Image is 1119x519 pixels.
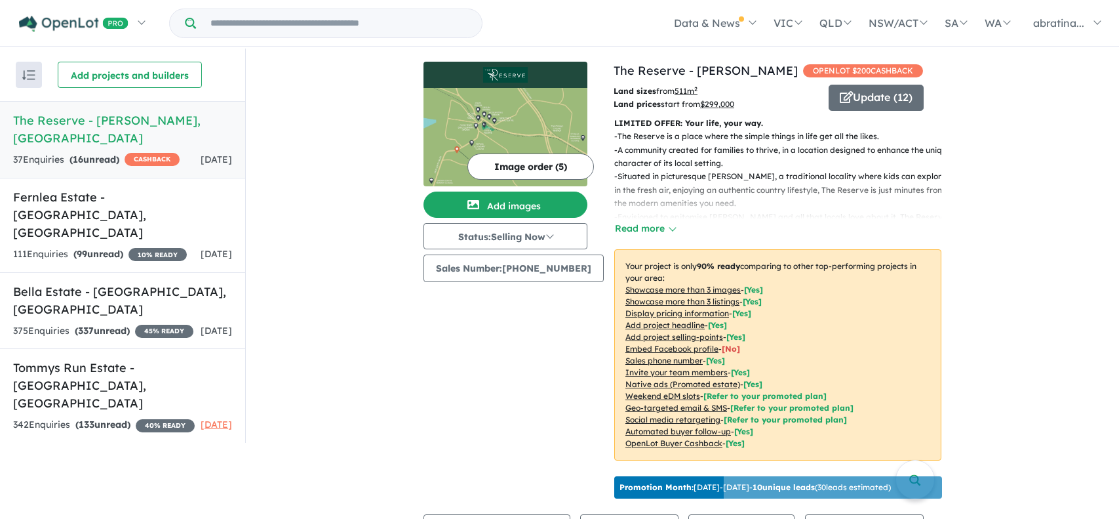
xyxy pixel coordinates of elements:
[79,419,94,430] span: 133
[201,248,232,260] span: [DATE]
[13,283,232,318] h5: Bella Estate - [GEOGRAPHIC_DATA] , [GEOGRAPHIC_DATA]
[625,367,728,377] u: Invite your team members
[429,67,582,83] img: The Reserve - Drouin Logo
[675,86,697,96] u: 511 m
[58,62,202,88] button: Add projects and builders
[732,308,751,318] span: [ Yes ]
[22,70,35,80] img: sort.svg
[625,297,739,306] u: Showcase more than 3 listings
[614,221,676,236] button: Read more
[614,86,656,96] b: Land sizes
[423,62,587,186] a: The Reserve - Drouin LogoThe Reserve - Drouin
[803,64,923,77] span: OPENLOT $ 200 CASHBACK
[199,9,479,37] input: Try estate name, suburb, builder or developer
[625,391,700,401] u: Weekend eDM slots
[13,112,232,147] h5: The Reserve - [PERSON_NAME] , [GEOGRAPHIC_DATA]
[724,415,847,425] span: [Refer to your promoted plan]
[703,391,827,401] span: [Refer to your promoted plan]
[706,356,725,365] span: [ Yes ]
[423,255,604,282] button: Sales Number:[PHONE_NUMBER]
[423,192,587,218] button: Add images
[78,325,94,337] span: 337
[726,438,745,448] span: [Yes]
[625,415,720,425] u: Social media retargeting
[13,247,187,262] div: 111 Enquir ies
[619,482,694,492] b: Promotion Month:
[75,419,130,430] strong: ( unread)
[694,85,697,93] sup: 2
[69,154,119,165] strong: ( unread)
[722,344,740,354] span: [ No ]
[136,419,195,432] span: 40 % READY
[13,152,180,168] div: 37 Enquir ies
[753,482,815,492] b: 10 unique leads
[614,249,941,461] p: Your project is only comparing to other top-performing projects in your area: - - - - - - - - - -...
[625,320,705,330] u: Add project headline
[201,154,232,165] span: [DATE]
[743,297,762,306] span: [ Yes ]
[625,426,731,436] u: Automated buyer follow-up
[625,332,723,342] u: Add project selling-points
[700,99,734,109] u: $ 299,000
[423,88,587,186] img: The Reserve - Drouin
[625,438,722,448] u: OpenLot Buyer Cashback
[625,356,703,365] u: Sales phone number
[13,417,195,433] div: 342 Enquir ies
[614,98,819,111] p: start from
[614,170,952,210] p: - Situated in picturesque [PERSON_NAME], a traditional locality where kids can explore in the fre...
[13,359,232,412] h5: Tommys Run Estate - [GEOGRAPHIC_DATA] , [GEOGRAPHIC_DATA]
[77,248,87,260] span: 99
[726,332,745,342] span: [ Yes ]
[744,285,763,295] span: [ Yes ]
[128,248,187,261] span: 10 % READY
[73,154,83,165] span: 16
[614,144,952,171] p: - A community created for families to thrive, in a location designed to enhance the unique charac...
[75,325,130,337] strong: ( unread)
[829,85,924,111] button: Update (12)
[734,426,753,436] span: [Yes]
[201,325,232,337] span: [DATE]
[1033,16,1084,30] span: abratina...
[423,223,587,249] button: Status:Selling Now
[614,117,941,130] p: LIMITED OFFER: Your life, your way.
[625,403,727,413] u: Geo-targeted email & SMS
[73,248,123,260] strong: ( unread)
[625,379,740,389] u: Native ads (Promoted estate)
[708,320,727,330] span: [ Yes ]
[614,211,952,251] p: - Envisioned to epitomise [PERSON_NAME] and all that locals love about it, The Reserve will be an...
[625,285,741,295] u: Showcase more than 3 images
[135,325,193,338] span: 45 % READY
[614,99,661,109] b: Land prices
[125,153,180,166] span: CASHBACK
[625,344,718,354] u: Embed Facebook profile
[619,482,891,493] p: [DATE] - [DATE] - ( 30 leads estimated)
[625,308,729,318] u: Display pricing information
[19,16,128,32] img: Openlot PRO Logo White
[467,154,594,180] button: Image order (5)
[614,130,952,143] p: - The Reserve is a place where the simple things in life get all the likes.
[13,188,232,241] h5: Fernlea Estate - [GEOGRAPHIC_DATA] , [GEOGRAPHIC_DATA]
[730,403,854,413] span: [Refer to your promoted plan]
[201,419,232,430] span: [DATE]
[614,85,819,98] p: from
[13,323,193,339] div: 375 Enquir ies
[614,63,798,78] a: The Reserve - [PERSON_NAME]
[697,261,740,271] b: 90 % ready
[743,379,762,389] span: [Yes]
[731,367,750,377] span: [ Yes ]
